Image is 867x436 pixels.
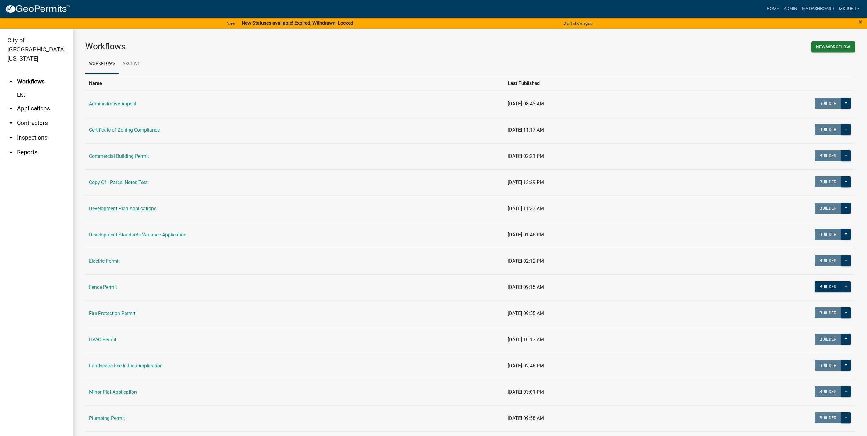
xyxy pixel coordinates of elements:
a: Fence Permit [89,284,117,290]
a: Home [764,3,781,15]
button: Builder [815,150,841,161]
button: Builder [815,307,841,318]
a: My Dashboard [800,3,837,15]
span: [DATE] 01:46 PM [508,232,544,238]
i: arrow_drop_up [7,78,15,85]
a: Minor Plat Application [89,389,137,395]
span: [DATE] 02:46 PM [508,363,544,369]
span: [DATE] 09:55 AM [508,310,544,316]
button: Builder [815,176,841,187]
a: Admin [781,3,800,15]
a: mkruer [837,3,862,15]
a: Commercial Building Permit [89,153,149,159]
h3: Workflows [85,41,466,52]
th: Name [85,76,504,91]
a: View [225,18,238,28]
a: Administrative Appeal [89,101,136,107]
button: Builder [815,386,841,397]
button: New Workflow [811,41,855,52]
a: Plumbing Permit [89,415,125,421]
button: Builder [815,124,841,135]
span: × [858,18,862,26]
button: Builder [815,203,841,214]
span: [DATE] 02:12 PM [508,258,544,264]
button: Builder [815,360,841,371]
button: Builder [815,255,841,266]
a: Development Plan Applications [89,206,156,211]
a: Development Standards Variance Application [89,232,187,238]
button: Builder [815,98,841,109]
i: arrow_drop_down [7,134,15,141]
a: Workflows [85,54,119,74]
th: Last Published [504,76,678,91]
a: HVAC Permit [89,337,116,342]
i: arrow_drop_down [7,149,15,156]
span: [DATE] 02:21 PM [508,153,544,159]
button: Builder [815,412,841,423]
a: Landscape Fee-In-Lieu Application [89,363,163,369]
button: Close [858,18,862,26]
span: [DATE] 10:17 AM [508,337,544,342]
button: Builder [815,281,841,292]
button: Don't show again [561,18,595,28]
span: [DATE] 11:17 AM [508,127,544,133]
a: Certificate of Zoning Compliance [89,127,160,133]
i: arrow_drop_down [7,105,15,112]
a: Fire Protection Permit [89,310,135,316]
span: [DATE] 12:29 PM [508,179,544,185]
span: [DATE] 09:15 AM [508,284,544,290]
span: [DATE] 09:58 AM [508,415,544,421]
span: [DATE] 03:01 PM [508,389,544,395]
button: Builder [815,334,841,345]
i: arrow_drop_down [7,119,15,127]
a: Electric Permit [89,258,120,264]
strong: New Statuses available! Expired, Withdrawn, Locked [242,20,353,26]
span: [DATE] 08:43 AM [508,101,544,107]
span: [DATE] 11:33 AM [508,206,544,211]
button: Builder [815,229,841,240]
a: Copy Of - Parcel Notes Test [89,179,147,185]
a: Archive [119,54,144,74]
